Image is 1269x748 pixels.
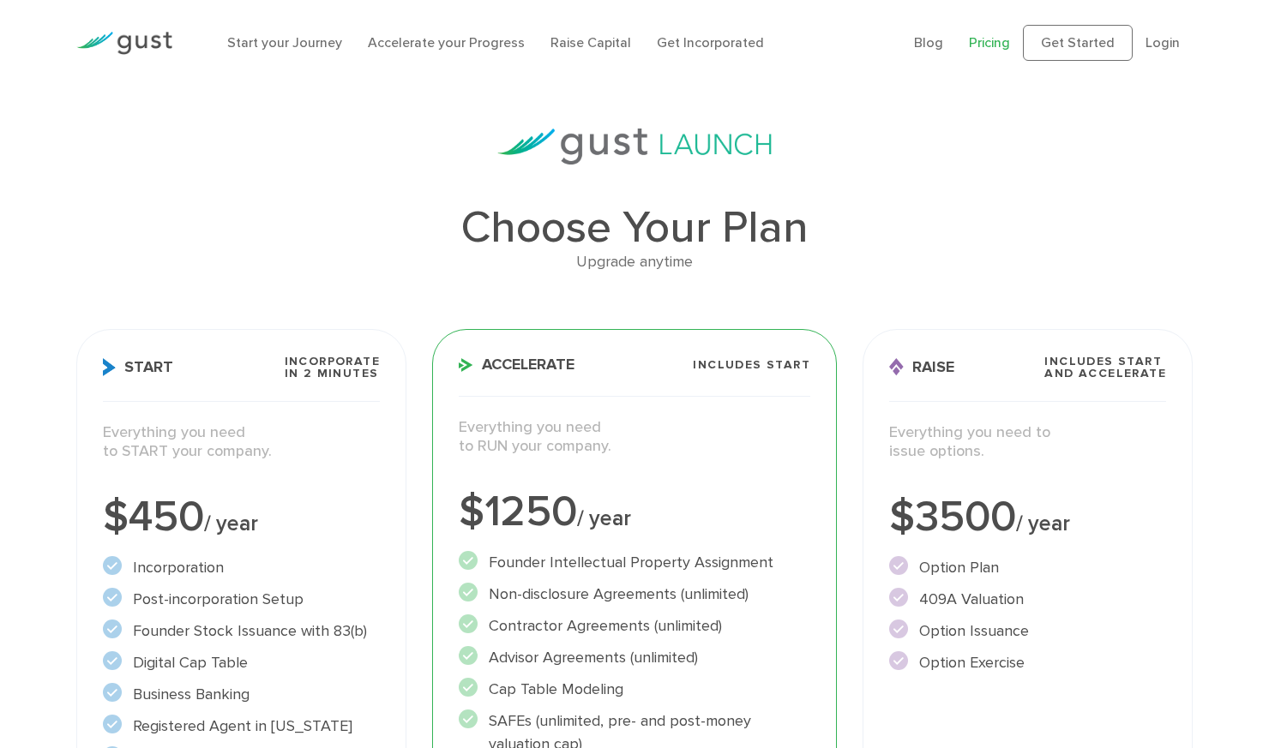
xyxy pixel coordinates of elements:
img: Raise Icon [889,358,904,376]
img: gust-launch-logos.svg [497,129,772,165]
img: Start Icon X2 [103,358,116,376]
div: $450 [103,496,380,539]
span: Incorporate in 2 Minutes [285,356,380,380]
h1: Choose Your Plan [76,206,1193,250]
li: Cap Table Modeling [459,678,810,701]
div: $1250 [459,491,810,534]
p: Everything you need to issue options. [889,423,1166,462]
a: Blog [914,34,943,51]
li: Founder Intellectual Property Assignment [459,551,810,574]
img: Accelerate Icon [459,358,473,372]
li: Option Issuance [889,619,1166,643]
li: Business Banking [103,683,380,706]
span: Start [103,358,173,376]
li: Digital Cap Table [103,651,380,674]
a: Get Started [1023,25,1133,61]
li: Incorporation [103,556,380,579]
li: Advisor Agreements (unlimited) [459,646,810,669]
a: Raise Capital [550,34,631,51]
li: Option Exercise [889,651,1166,674]
span: Includes START [693,359,810,371]
span: Accelerate [459,357,574,373]
a: Start your Journey [227,34,342,51]
li: Contractor Agreements (unlimited) [459,614,810,637]
p: Everything you need to START your company. [103,423,380,462]
span: / year [577,506,631,531]
span: Includes START and ACCELERATE [1044,356,1166,380]
a: Pricing [969,34,1010,51]
span: Raise [889,358,954,376]
div: $3500 [889,496,1166,539]
li: Non-disclosure Agreements (unlimited) [459,583,810,606]
a: Login [1146,34,1180,51]
span: / year [1016,511,1070,536]
li: Founder Stock Issuance with 83(b) [103,619,380,643]
img: Gust Logo [76,32,172,55]
a: Accelerate your Progress [368,34,525,51]
li: Option Plan [889,556,1166,579]
li: Post-incorporation Setup [103,588,380,611]
a: Get Incorporated [657,34,764,51]
li: Registered Agent in [US_STATE] [103,715,380,738]
p: Everything you need to RUN your company. [459,418,810,457]
div: Upgrade anytime [76,250,1193,275]
span: / year [204,511,258,536]
li: 409A Valuation [889,588,1166,611]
